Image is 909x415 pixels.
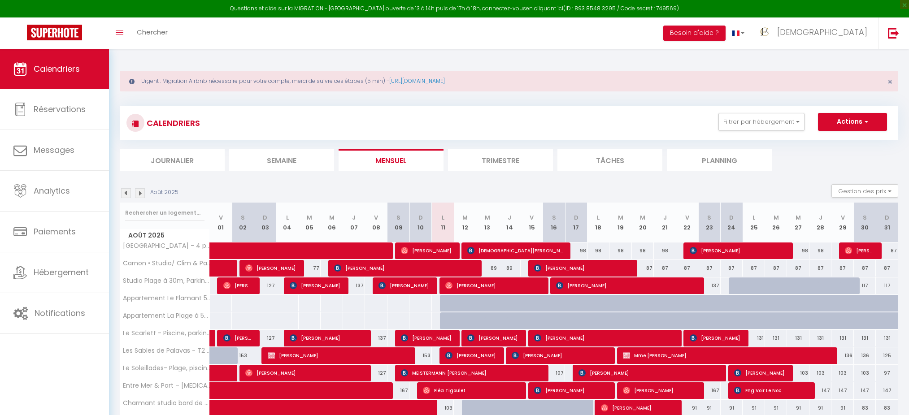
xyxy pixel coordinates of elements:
[144,113,200,133] h3: CALENDRIERS
[122,382,211,389] span: Entre Mer & Port – [MEDICAL_DATA] Carnon, Terrasse, Clim
[34,267,89,278] span: Hébergement
[122,295,211,302] span: Appartement Le Flamant 50m plage
[752,213,755,222] abbr: L
[219,213,223,222] abbr: V
[887,76,892,87] span: ×
[663,26,726,41] button: Besoin d'aide ?
[263,213,267,222] abbr: D
[685,213,689,222] abbr: V
[543,365,565,381] div: 107
[640,213,645,222] abbr: M
[854,330,876,346] div: 131
[299,203,321,242] th: 05
[401,329,453,346] span: [PERSON_NAME]
[254,277,277,294] div: 127
[854,260,876,277] div: 87
[667,149,772,171] li: Planning
[587,242,610,259] div: 98
[27,25,82,40] img: Super Booking
[409,347,432,364] div: 153
[787,260,809,277] div: 87
[454,203,476,242] th: 12
[35,307,85,319] span: Notifications
[432,203,454,242] th: 11
[809,242,832,259] div: 98
[122,277,211,284] span: Studio Plage à 30m, Parking & Clim
[841,213,845,222] abbr: V
[401,242,453,259] span: [PERSON_NAME]
[632,242,654,259] div: 98
[120,149,225,171] li: Journalier
[334,259,476,277] span: [PERSON_NAME]
[137,27,168,37] span: Chercher
[521,203,543,242] th: 15
[476,260,499,277] div: 89
[623,382,698,399] span: [PERSON_NAME]
[409,203,432,242] th: 10
[130,17,174,49] a: Chercher
[831,260,854,277] div: 87
[721,260,743,277] div: 87
[609,203,632,242] th: 19
[122,347,211,354] span: Les Sables de Palavas - T2 à 50m de la plage, clim
[787,203,809,242] th: 27
[819,213,822,222] abbr: J
[498,203,521,242] th: 14
[871,377,909,415] iframe: LiveChat chat widget
[690,242,787,259] span: [PERSON_NAME]
[210,203,232,242] th: 01
[854,347,876,364] div: 136
[698,382,721,399] div: 167
[734,364,787,381] span: [PERSON_NAME]
[743,260,765,277] div: 87
[534,382,609,399] span: [PERSON_NAME]
[887,78,892,86] button: Close
[574,213,578,222] abbr: D
[787,242,809,259] div: 98
[787,365,809,381] div: 103
[290,277,342,294] span: [PERSON_NAME]
[241,213,245,222] abbr: S
[863,213,867,222] abbr: S
[876,203,898,242] th: 31
[765,330,787,346] div: 131
[34,226,76,237] span: Paiements
[565,203,587,242] th: 17
[223,277,253,294] span: [PERSON_NAME]
[374,213,378,222] abbr: V
[122,400,211,406] span: Charmant studio bord de mer/ Clim
[526,4,563,12] a: en cliquant ici
[654,203,676,242] th: 21
[758,26,771,39] img: ...
[387,203,410,242] th: 09
[876,347,898,364] div: 125
[34,185,70,196] span: Analytics
[387,382,410,399] div: 167
[365,365,387,381] div: 127
[378,277,431,294] span: [PERSON_NAME]
[734,382,809,399] span: Eng Voir Le Noc
[534,259,631,277] span: [PERSON_NAME]
[343,203,365,242] th: 07
[307,213,312,222] abbr: M
[445,277,543,294] span: [PERSON_NAME]
[632,203,654,242] th: 20
[854,365,876,381] div: 103
[276,203,299,242] th: 04
[809,203,832,242] th: 28
[34,104,86,115] span: Réservations
[618,213,623,222] abbr: M
[729,213,734,222] abbr: D
[552,213,556,222] abbr: S
[876,365,898,381] div: 97
[885,213,889,222] abbr: D
[365,203,387,242] th: 08
[698,203,721,242] th: 23
[578,364,721,381] span: [PERSON_NAME]
[122,312,211,319] span: Appartement La Plage à 50 mètres
[743,203,765,242] th: 25
[125,205,204,221] input: Rechercher un logement...
[690,329,742,346] span: [PERSON_NAME]
[831,365,854,381] div: 103
[809,365,832,381] div: 103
